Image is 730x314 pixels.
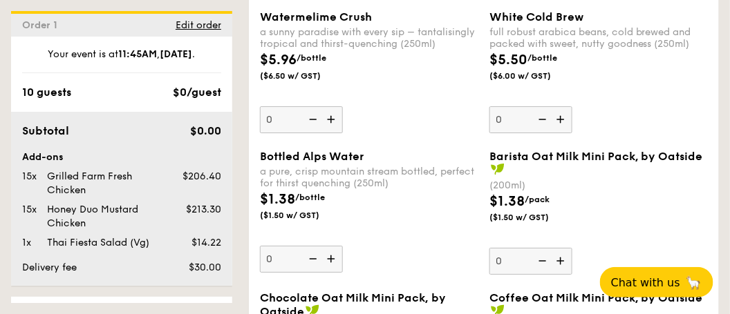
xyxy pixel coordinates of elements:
div: Add-ons [22,150,221,164]
div: Your event is at , . [22,48,221,73]
span: Chat with us [611,276,680,289]
div: a pure, crisp mountain stream bottled, perfect for thirst quenching (250ml) [260,166,478,189]
div: 15x [17,203,41,217]
input: Bottled Alps Watera pure, crisp mountain stream bottled, perfect for thirst quenching (250ml)$1.3... [260,246,343,273]
span: /pack [525,195,550,204]
span: /bottle [297,53,326,63]
span: $5.96 [260,52,297,68]
span: Delivery fee [22,262,77,273]
div: Grilled Farm Fresh Chicken [41,170,167,197]
img: icon-add.58712e84.svg [552,106,572,133]
span: $1.38 [489,193,525,210]
button: Chat with us🦙 [600,267,713,297]
span: $1.38 [260,191,295,208]
img: icon-add.58712e84.svg [552,248,572,274]
input: Watermelime Crusha sunny paradise with every sip – tantalisingly tropical and thirst-quenching (2... [260,106,343,133]
input: White Cold Brewfull robust arabica beans, cold brewed and packed with sweet, nutty goodness (250m... [489,106,572,133]
span: Subtotal [22,124,69,137]
div: Honey Duo Mustard Chicken [41,203,167,230]
span: Order 1 [22,19,63,31]
div: $0/guest [173,84,221,101]
span: ($1.50 w/ GST) [489,212,570,223]
span: /bottle [295,193,325,202]
span: Coffee Oat Milk Mini Pack, by Oatside [489,291,703,304]
img: icon-reduce.1d2dbef1.svg [301,246,322,272]
img: icon-reduce.1d2dbef1.svg [531,106,552,133]
span: $206.40 [182,170,221,182]
strong: 11:45AM [119,48,158,60]
span: 🦙 [686,275,702,291]
div: 15x [17,170,41,184]
span: Bottled Alps Water [260,150,364,163]
span: /bottle [527,53,557,63]
img: icon-reduce.1d2dbef1.svg [301,106,322,133]
div: Thai Fiesta Salad (Vg) [41,236,167,250]
span: White Cold Brew [489,10,583,23]
img: icon-add.58712e84.svg [322,106,343,133]
span: Barista Oat Milk Mini Pack, by Oatside [489,150,703,163]
input: Barista Oat Milk Mini Pack, by Oatside(200ml)$1.38/pack($1.50 w/ GST) [489,248,572,275]
img: icon-add.58712e84.svg [322,246,343,272]
span: Watermelime Crush [260,10,372,23]
span: ($6.00 w/ GST) [489,70,570,81]
span: $14.22 [191,237,221,248]
div: 10 guests [22,84,71,101]
span: $0.00 [190,124,221,137]
span: Edit order [176,19,221,31]
strong: [DATE] [160,48,193,60]
span: ($1.50 w/ GST) [260,210,341,221]
div: full robust arabica beans, cold brewed and packed with sweet, nutty goodness (250ml) [489,26,708,50]
div: a sunny paradise with every sip – tantalisingly tropical and thirst-quenching (250ml) [260,26,478,50]
div: (200ml) [489,179,708,191]
img: icon-reduce.1d2dbef1.svg [531,248,552,274]
span: $213.30 [186,204,221,215]
div: 1x [17,236,41,250]
span: $30.00 [189,262,221,273]
span: ($6.50 w/ GST) [260,70,341,81]
img: icon-vegan.f8ff3823.svg [491,163,505,175]
span: $5.50 [489,52,527,68]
